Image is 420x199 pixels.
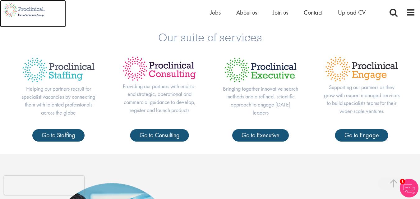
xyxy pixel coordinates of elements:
[324,55,400,83] img: Proclinical Engage
[232,129,289,142] a: Go to Executive
[122,55,198,82] img: Proclinical Consulting
[21,85,97,117] p: Helping our partners recruit for specialist vacancies by connecting them with talented profession...
[223,85,299,117] p: Bringing together innovative search methods and a refined, scientific approach to engage [DATE] l...
[304,8,322,16] a: Contact
[5,31,415,43] h3: Our suite of services
[400,179,418,197] img: Chatbot
[32,129,85,142] a: Go to Staffing
[210,8,221,16] a: Jobs
[21,55,97,85] img: Proclinical Staffing
[335,129,388,142] a: Go to Engage
[130,129,189,142] a: Go to Consulting
[4,176,84,195] iframe: reCAPTCHA
[324,83,400,115] p: Supporting our partners as they grow with expert managed services to build specialists teams for ...
[273,8,288,16] a: Join us
[122,82,198,114] p: Providing our partners with end-to-end strategic, operational and commercial guidance to develop,...
[338,8,366,16] a: Upload CV
[400,179,405,184] span: 1
[223,55,299,84] img: Proclinical Executive
[236,8,257,16] a: About us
